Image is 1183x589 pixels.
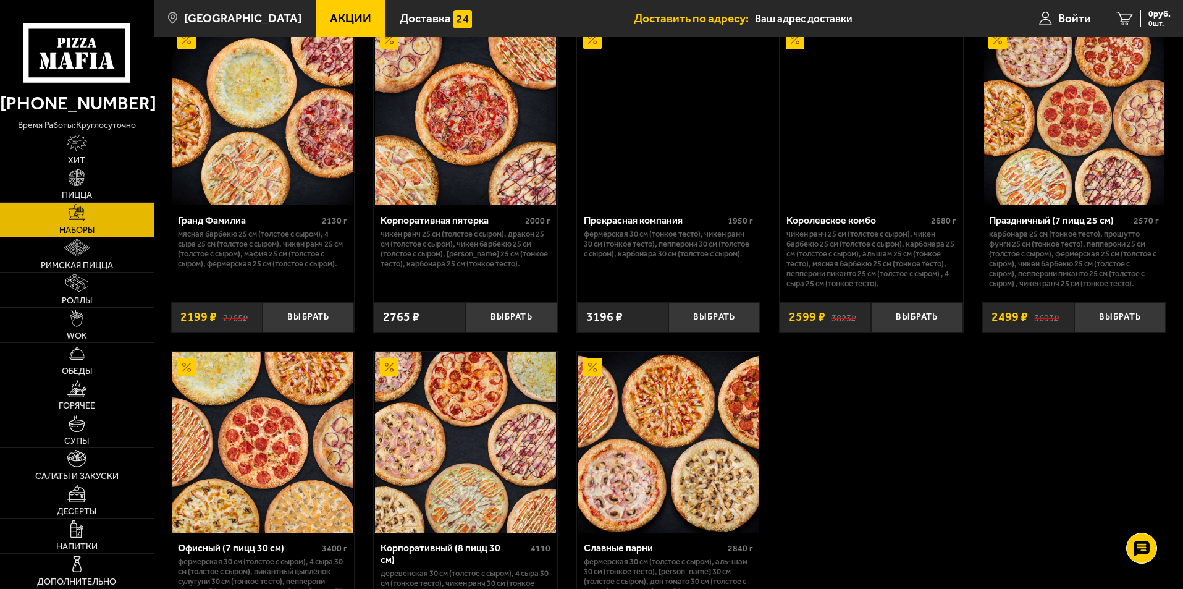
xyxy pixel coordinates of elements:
[330,12,371,24] span: Акции
[380,358,398,376] img: Акционный
[634,12,755,24] span: Доставить по адресу:
[62,367,92,376] span: Обеды
[37,578,116,587] span: Дополнительно
[62,191,92,200] span: Пицца
[223,311,248,323] s: 2765 ₽
[584,229,754,259] p: Фермерская 30 см (тонкое тесто), Чикен Ранч 30 см (тонкое тесто), Пепперони 30 см (толстое с сыро...
[59,402,95,410] span: Горячее
[177,358,196,376] img: Акционный
[584,542,725,554] div: Славные парни
[531,543,550,554] span: 4110
[375,25,555,205] img: Корпоративная пятерка
[64,437,89,446] span: Супы
[380,30,398,49] img: Акционный
[577,352,760,532] a: АкционныйСлавные парни
[1074,302,1166,333] button: Выбрать
[56,543,98,551] span: Напитки
[755,7,991,30] input: Ваш адрес доставки
[583,358,602,376] img: Акционный
[989,229,1159,289] p: Карбонара 25 см (тонкое тесто), Прошутто Фунги 25 см (тонкое тесто), Пепперони 25 см (толстое с с...
[178,229,348,269] p: Мясная Барбекю 25 см (толстое с сыром), 4 сыра 25 см (толстое с сыром), Чикен Ранч 25 см (толстое...
[263,302,354,333] button: Выбрать
[989,214,1130,226] div: Праздничный (7 пицц 25 см)
[172,25,353,205] img: Гранд Фамилиа
[171,352,355,532] a: АкционныйОфисный (7 пицц 30 см)
[177,30,196,49] img: Акционный
[466,302,557,333] button: Выбрать
[35,472,119,481] span: Салаты и закуски
[374,25,557,205] a: АкционныйКорпоративная пятерка
[1134,216,1159,226] span: 2570 г
[668,302,760,333] button: Выбрать
[381,542,528,566] div: Корпоративный (8 пицц 30 см)
[184,12,301,24] span: [GEOGRAPHIC_DATA]
[789,311,825,323] span: 2599 ₽
[988,30,1007,49] img: Акционный
[322,216,347,226] span: 2130 г
[584,214,725,226] div: Прекрасная компания
[786,30,804,49] img: Акционный
[577,25,760,205] a: АкционныйПрекрасная компания
[1034,311,1059,323] s: 3693 ₽
[374,352,557,532] a: АкционныйКорпоративный (8 пицц 30 см)
[172,352,353,532] img: Офисный (7 пицц 30 см)
[583,30,602,49] img: Акционный
[1058,12,1091,24] span: Войти
[171,25,355,205] a: АкционныйГранд Фамилиа
[931,216,956,226] span: 2680 г
[383,311,419,323] span: 2765 ₽
[728,216,753,226] span: 1950 г
[59,226,95,235] span: Наборы
[375,352,555,532] img: Корпоративный (8 пицц 30 см)
[578,352,759,532] img: Славные парни
[525,216,550,226] span: 2000 г
[1148,10,1171,19] span: 0 руб.
[41,261,113,270] span: Римская пицца
[871,302,962,333] button: Выбрать
[984,25,1164,205] img: Праздничный (7 пицц 25 см)
[322,543,347,554] span: 3400 г
[62,297,92,305] span: Роллы
[57,507,96,516] span: Десерты
[586,311,623,323] span: 3196 ₽
[178,214,319,226] div: Гранд Фамилиа
[453,10,472,28] img: 15daf4d41897b9f0e9f617042186c801.svg
[786,214,928,226] div: Королевское комбо
[381,214,522,226] div: Корпоративная пятерка
[68,156,85,165] span: Хит
[1148,20,1171,27] span: 0 шт.
[178,542,319,554] div: Офисный (7 пицц 30 см)
[991,311,1028,323] span: 2499 ₽
[780,25,963,205] a: АкционныйКоролевское комбо
[728,543,753,554] span: 2840 г
[67,332,87,341] span: WOK
[982,25,1166,205] a: АкционныйПраздничный (7 пицц 25 см)
[180,311,217,323] span: 2199 ₽
[381,229,550,269] p: Чикен Ранч 25 см (толстое с сыром), Дракон 25 см (толстое с сыром), Чикен Барбекю 25 см (толстое ...
[786,229,956,289] p: Чикен Ранч 25 см (толстое с сыром), Чикен Барбекю 25 см (толстое с сыром), Карбонара 25 см (толст...
[831,311,856,323] s: 3823 ₽
[400,12,451,24] span: Доставка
